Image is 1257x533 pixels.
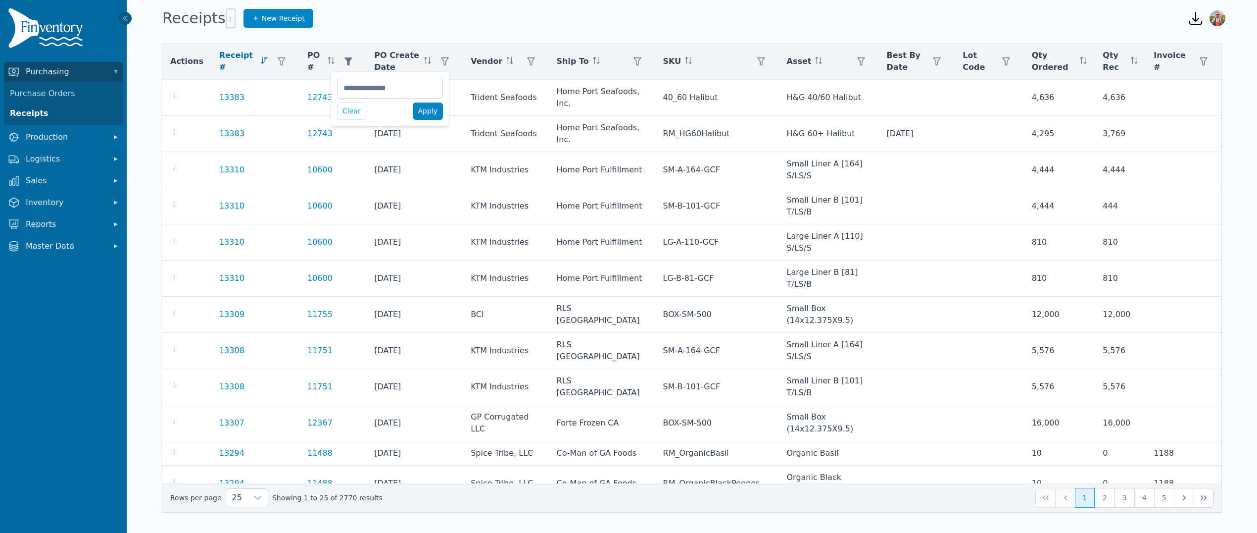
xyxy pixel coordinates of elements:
[219,128,244,140] a: 13383
[463,369,548,405] td: KTM Industries
[219,381,244,393] a: 13308
[366,333,463,369] td: [DATE]
[1095,224,1146,261] td: 810
[366,369,463,405] td: [DATE]
[549,116,655,152] td: Home Port Seafoods, Inc.
[779,261,879,297] td: Large Liner B [81] T/LS/B
[1024,152,1095,188] td: 4,444
[557,55,589,67] span: Ship To
[463,441,548,466] td: Spice Tribe, LLC
[549,441,655,466] td: Co-Man of GA Foods
[549,261,655,297] td: Home Port Fulfillment
[366,466,463,502] td: [DATE]
[26,175,105,187] span: Sales
[219,272,244,284] a: 13310
[549,152,655,188] td: Home Port Fulfillment
[1146,466,1221,502] td: 1188
[4,236,123,256] button: Master Data
[963,50,992,73] span: Lot Code
[655,405,779,441] td: BOX-SM-500
[219,417,244,429] a: 13307
[779,116,879,152] td: H&G 60+ Halibut
[1209,10,1225,26] img: Sera Wheeler
[655,116,779,152] td: RM_HG60Halibut
[6,104,121,123] a: Receipts
[1095,297,1146,333] td: 12,000
[655,224,779,261] td: LG-A-110-GCF
[655,188,779,224] td: SM-B-101-GCF
[366,297,463,333] td: [DATE]
[219,50,257,73] span: Receipt #
[663,55,681,67] span: SKU
[1174,488,1194,508] button: Next Page
[4,62,123,82] button: Purchasing
[779,441,879,466] td: Organic Basil
[779,80,879,116] td: H&G 40/60 Halibut
[366,116,463,152] td: [DATE]
[1095,188,1146,224] td: 444
[6,84,121,104] a: Purchase Orders
[1075,488,1095,508] button: Page 1
[463,80,548,116] td: Trident Seafoods
[26,131,105,143] span: Production
[1095,405,1146,441] td: 16,000
[366,188,463,224] td: [DATE]
[1194,488,1213,508] button: Last Page
[366,261,463,297] td: [DATE]
[418,106,438,116] span: Apply
[1024,405,1095,441] td: 16,000
[307,309,333,320] a: 11755
[1095,261,1146,297] td: 810
[1024,441,1095,466] td: 10
[162,8,236,28] h1: Receipts
[4,193,123,213] button: Inventory
[26,66,105,78] span: Purchasing
[779,224,879,261] td: Large Liner A [110] S/LS/S
[1095,333,1146,369] td: 5,576
[779,333,879,369] td: Small Liner A [164] S/LS/S
[26,218,105,230] span: Reports
[779,405,879,441] td: Small Box (14x12.375X9.5)
[1154,488,1174,508] button: Page 5
[549,188,655,224] td: Home Port Fulfillment
[1146,441,1221,466] td: 1188
[219,345,244,357] a: 13308
[549,369,655,405] td: RLS [GEOGRAPHIC_DATA]
[26,197,105,209] span: Inventory
[779,188,879,224] td: Small Liner B [101] T/LS/B
[4,214,123,234] button: Reports
[879,116,955,152] td: [DATE]
[307,164,333,176] a: 10600
[366,152,463,188] td: [DATE]
[337,103,366,120] button: Clear
[307,417,333,429] a: 12367
[307,381,333,393] a: 11751
[366,224,463,261] td: [DATE]
[226,489,248,507] span: Rows per page
[307,92,333,104] a: 12743
[1024,297,1095,333] td: 12,000
[1095,441,1146,466] td: 0
[413,103,443,120] button: Apply
[374,50,420,73] span: PO Create Date
[655,297,779,333] td: BOX-SM-500
[307,272,333,284] a: 10600
[4,127,123,147] button: Production
[779,466,879,502] td: Organic Black Pepper
[262,13,305,23] span: New Receipt
[307,236,333,248] a: 10600
[1024,466,1095,502] td: 10
[1103,50,1127,73] span: Qty Rec
[655,80,779,116] td: 40_60 Halibut
[219,309,244,320] a: 13309
[219,92,244,104] a: 13383
[307,478,333,489] a: 11488
[1134,488,1154,508] button: Page 4
[463,333,548,369] td: KTM Industries
[779,369,879,405] td: Small Liner B [101] T/LS/B
[26,153,105,165] span: Logistics
[549,466,655,502] td: Co-Man of GA Foods
[655,466,779,502] td: RM_OrganicBlackPepper
[219,236,244,248] a: 13310
[1095,488,1114,508] button: Page 2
